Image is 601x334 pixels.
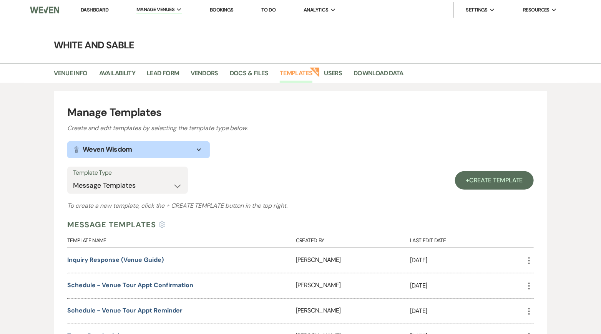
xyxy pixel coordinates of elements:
p: [DATE] [410,306,524,316]
a: Schedule - Venue Tour Appt Confirmation [67,281,193,289]
a: Users [324,68,342,83]
h1: Manage Templates [67,104,534,121]
p: [DATE] [410,281,524,291]
div: [PERSON_NAME] [296,299,410,324]
a: Venue Info [54,68,88,83]
img: Weven Logo [30,2,59,18]
a: Bookings [210,7,234,13]
div: Last Edit Date [410,230,524,248]
div: Template Name [67,230,296,248]
h4: Message Templates [67,219,156,230]
a: Download Data [354,68,403,83]
a: Inquiry Response (Venue Guide) [67,256,164,264]
a: Schedule - Venue Tour Appt Reminder [67,306,183,314]
span: Manage Venues [136,6,174,13]
h3: Create and edit templates by selecting the template type below. [67,124,534,133]
span: Resources [523,6,550,14]
span: Create Template [469,176,523,184]
strong: New [310,66,320,77]
a: +Create Template [455,171,534,190]
span: Settings [466,6,488,14]
button: Weven Wisdom [67,141,210,158]
div: Created By [296,230,410,248]
a: Docs & Files [230,68,268,83]
div: [PERSON_NAME] [296,248,410,273]
h3: To create a new template, click the button in the top right. [67,201,534,210]
span: + Create Template [166,202,224,210]
span: Analytics [304,6,328,14]
a: Availability [99,68,135,83]
div: [PERSON_NAME] [296,273,410,298]
a: Templates [280,68,312,83]
h1: Weven Wisdom [83,144,132,155]
label: Template Type [73,167,182,179]
p: [DATE] [410,255,524,265]
a: Vendors [191,68,218,83]
h4: White and Sable [24,38,577,52]
a: To Do [261,7,276,13]
a: Lead Form [147,68,179,83]
a: Dashboard [81,7,108,13]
